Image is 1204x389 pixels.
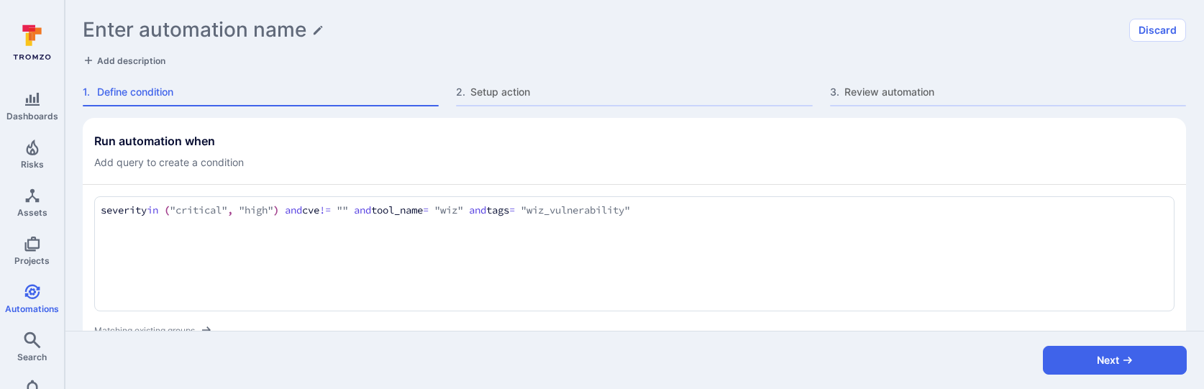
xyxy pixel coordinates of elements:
textarea: Add condition [101,203,1168,219]
span: Setup action [470,85,812,99]
span: Search [17,352,47,362]
span: Review automation [844,85,1186,99]
span: Projects [14,255,50,266]
span: Define condition [97,85,439,99]
span: Matching existing groups [94,325,195,337]
span: Risks [21,159,44,170]
h1: Enter automation name [83,18,306,42]
h2: Run automation when [94,134,244,148]
button: Edit title [312,24,324,36]
span: 2 . [456,85,468,99]
span: Add query to create a condition [94,155,244,170]
button: Discard [1129,19,1186,42]
span: 1 . [83,85,94,99]
span: Add description [97,55,165,66]
span: 3 . [830,85,842,99]
span: Automations [5,303,59,314]
span: Dashboards [6,111,58,122]
button: Add description [83,53,165,68]
button: Next [1043,346,1187,375]
span: Assets [17,207,47,218]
